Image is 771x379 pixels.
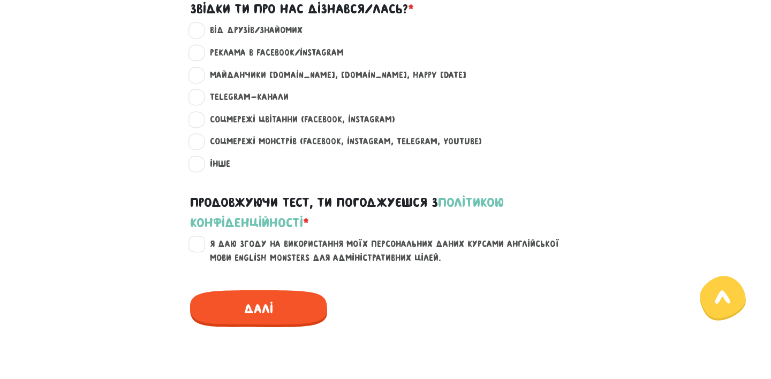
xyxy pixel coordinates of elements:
a: політикою конфіденційності [190,195,504,230]
label: Майданчики [DOMAIN_NAME], [DOMAIN_NAME], happy [DATE] [201,68,466,82]
label: Реклама в Facebook/Instagram [201,46,344,60]
label: Продовжуючи тест, ти погоджуєшся з [190,192,581,234]
label: Соцмережі Цвітанни (Facebook, Instagram) [201,113,395,127]
span: Далі [190,290,327,327]
label: Telegram-канали [201,90,289,104]
label: Інше [201,157,230,171]
label: Я даю згоду на використання моїх персональних даних курсами англійської мови English Monsters для... [201,237,583,265]
label: Соцмережі Монстрів (Facebook, Instagram, Telegram, Youtube) [201,135,482,149]
label: Від друзів/знайомих [201,24,303,37]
